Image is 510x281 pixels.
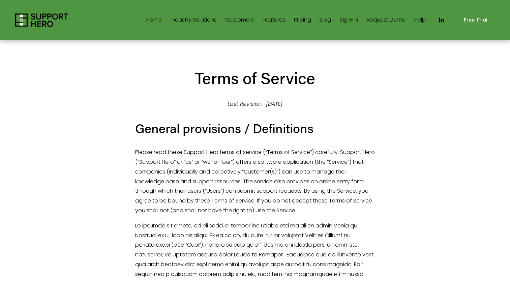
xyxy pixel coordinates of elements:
a: Sign-in [340,15,358,26]
a: Free Trial [457,12,494,28]
a: folder dropdown [171,15,217,26]
a: Pricing [294,15,311,26]
a: Blog [320,15,331,26]
a: Customers [225,15,254,26]
a: LinkedIn [438,17,445,24]
img: Support Hero [15,13,68,27]
span: Industry Solutions [171,15,217,25]
a: Home [146,15,162,26]
h2: Terms of Service [135,67,375,89]
h3: General provisions / Definitions [135,120,375,137]
p: Please read these Support Hero terms of service (“Terms of Service”) carefully. Support Hero (“Su... [135,148,375,216]
em: Last Revision: [DATE] [228,100,282,108]
a: Features [263,15,285,26]
a: Help [414,15,426,26]
a: Request Demo [367,15,406,26]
